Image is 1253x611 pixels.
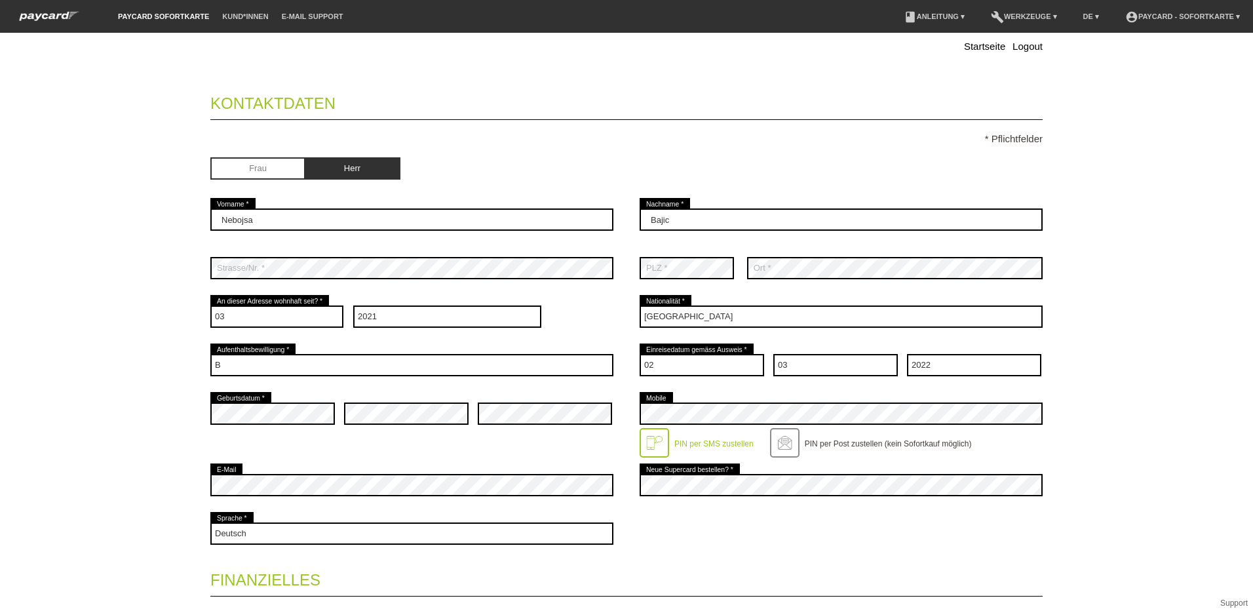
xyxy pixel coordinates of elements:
[210,558,1043,597] legend: Finanzielles
[210,133,1043,144] p: * Pflichtfelder
[216,12,275,20] a: Kund*innen
[964,41,1005,52] a: Startseite
[275,12,350,20] a: E-Mail Support
[1077,12,1106,20] a: DE ▾
[13,15,85,25] a: paycard Sofortkarte
[1125,10,1138,24] i: account_circle
[111,12,216,20] a: paycard Sofortkarte
[13,9,85,23] img: paycard Sofortkarte
[904,10,917,24] i: book
[984,12,1064,20] a: buildWerkzeuge ▾
[805,439,972,448] label: PIN per Post zustellen (kein Sofortkauf möglich)
[1220,599,1248,608] a: Support
[210,81,1043,120] legend: Kontaktdaten
[991,10,1004,24] i: build
[897,12,971,20] a: bookAnleitung ▾
[1119,12,1246,20] a: account_circlepaycard - Sofortkarte ▾
[1012,41,1043,52] a: Logout
[674,439,754,448] label: PIN per SMS zustellen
